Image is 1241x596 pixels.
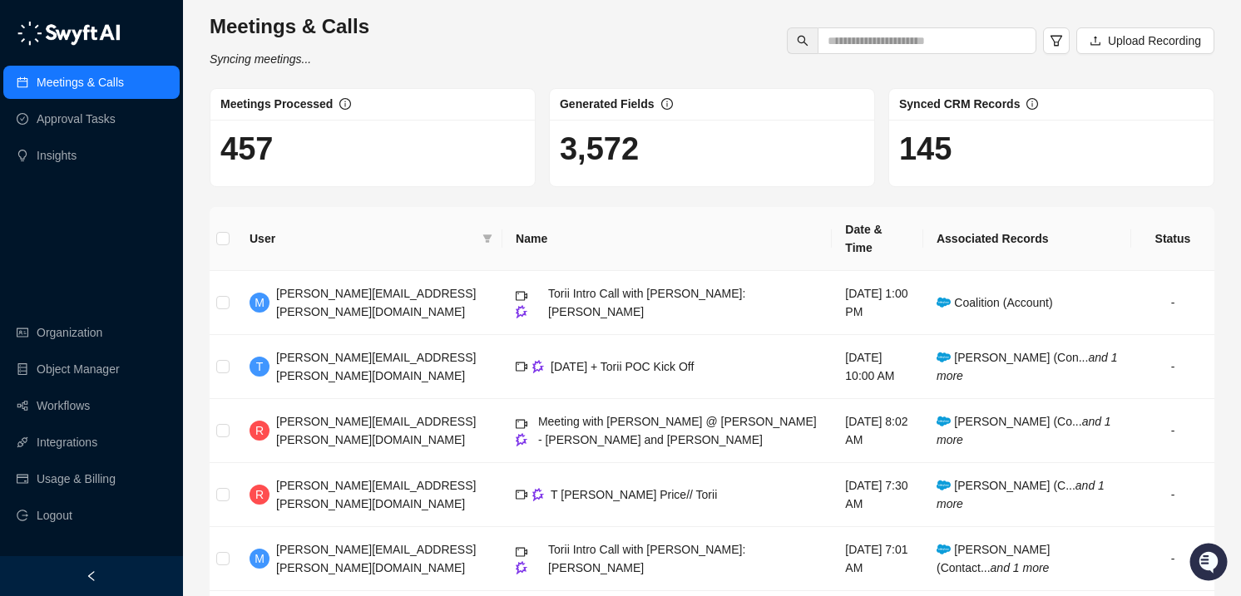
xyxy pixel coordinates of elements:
[516,546,527,558] span: video-camera
[502,207,832,271] th: Name
[560,97,655,111] span: Generated Fields
[1090,35,1101,47] span: upload
[899,97,1020,111] span: Synced CRM Records
[832,399,923,463] td: [DATE] 8:02 AM
[661,98,673,110] span: info-circle
[548,543,745,574] span: Torii Intro Call with [PERSON_NAME]: [PERSON_NAME]
[516,489,527,500] span: video-camera
[37,102,116,135] a: Approval Tasks
[255,293,265,312] span: M
[17,234,30,248] div: 📚
[17,21,121,46] img: logo-05li4sbe.png
[33,233,62,249] span: Docs
[1026,98,1038,110] span: info-circle
[516,290,527,302] span: video-camera
[17,17,50,50] img: Swyft AI
[1131,527,1214,591] td: -
[276,351,476,382] span: [PERSON_NAME][EMAIL_ADDRESS][PERSON_NAME][DOMAIN_NAME]
[532,488,544,500] img: gong-Dwh8HbPa.png
[57,167,210,180] div: We're available if you need us!
[1188,541,1233,586] iframe: Open customer support
[117,273,201,286] a: Powered byPylon
[538,415,817,446] span: Meeting with [PERSON_NAME] @ [PERSON_NAME] - [PERSON_NAME] and [PERSON_NAME]
[210,13,369,40] h3: Meetings & Calls
[283,155,303,175] button: Start new chat
[276,415,476,446] span: [PERSON_NAME][EMAIL_ADDRESS][PERSON_NAME][DOMAIN_NAME]
[1131,399,1214,463] td: -
[276,287,476,318] span: [PERSON_NAME][EMAIL_ADDRESS][PERSON_NAME][DOMAIN_NAME]
[482,234,492,244] span: filter
[937,543,1051,574] span: [PERSON_NAME] (Contact...
[991,561,1050,574] i: and 1 more
[937,415,1111,446] span: [PERSON_NAME] (Co...
[256,357,264,376] span: T
[220,97,333,111] span: Meetings Processed
[255,549,265,568] span: M
[255,421,264,440] span: R
[1131,463,1214,527] td: -
[17,93,303,120] h2: How can we help?
[937,415,1111,446] i: and 1 more
[516,305,527,318] img: gong-Dwh8HbPa.png
[276,479,476,510] span: [PERSON_NAME][EMAIL_ADDRESS][PERSON_NAME][DOMAIN_NAME]
[17,150,47,180] img: 5124521997842_fc6d7dfcefe973c2e489_88.png
[516,418,527,430] span: video-camera
[250,229,476,248] span: User
[1076,27,1214,54] button: Upload Recording
[1131,271,1214,335] td: -
[37,389,90,422] a: Workflows
[516,361,527,372] span: video-camera
[937,351,1117,382] i: and 1 more
[255,485,264,504] span: R
[832,527,923,591] td: [DATE] 7:01 AM
[37,352,120,386] a: Object Manager
[551,488,717,501] span: T [PERSON_NAME] Price// Torii
[91,233,128,249] span: Status
[1108,32,1201,50] span: Upload Recording
[923,207,1131,271] th: Associated Records
[1131,335,1214,399] td: -
[548,287,745,318] span: Torii Intro Call with [PERSON_NAME]: [PERSON_NAME]
[37,316,102,349] a: Organization
[37,462,116,495] a: Usage & Billing
[68,226,135,256] a: 📶Status
[832,271,923,335] td: [DATE] 1:00 PM
[1131,207,1214,271] th: Status
[220,130,525,168] h1: 457
[560,130,864,168] h1: 3,572
[37,426,97,459] a: Integrations
[1050,34,1063,47] span: filter
[17,510,28,521] span: logout
[516,433,527,446] img: gong-Dwh8HbPa.png
[479,226,496,251] span: filter
[17,66,303,93] p: Welcome 👋
[339,98,351,110] span: info-circle
[937,351,1117,382] span: [PERSON_NAME] (Con...
[37,499,72,532] span: Logout
[37,139,77,172] a: Insights
[797,35,808,47] span: search
[832,463,923,527] td: [DATE] 7:30 AM
[937,479,1105,510] i: and 1 more
[937,479,1105,510] span: [PERSON_NAME] (C...
[532,360,544,372] img: gong-Dwh8HbPa.png
[10,226,68,256] a: 📚Docs
[75,234,88,248] div: 📶
[86,570,97,582] span: left
[899,130,1204,168] h1: 145
[832,207,923,271] th: Date & Time
[37,66,124,99] a: Meetings & Calls
[166,273,201,286] span: Pylon
[516,561,527,574] img: gong-Dwh8HbPa.png
[551,360,694,373] span: [DATE] + Torii POC Kick Off
[276,543,476,574] span: [PERSON_NAME][EMAIL_ADDRESS][PERSON_NAME][DOMAIN_NAME]
[57,150,273,167] div: Start new chat
[832,335,923,399] td: [DATE] 10:00 AM
[210,52,311,66] i: Syncing meetings...
[937,296,1053,309] span: Coalition (Account)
